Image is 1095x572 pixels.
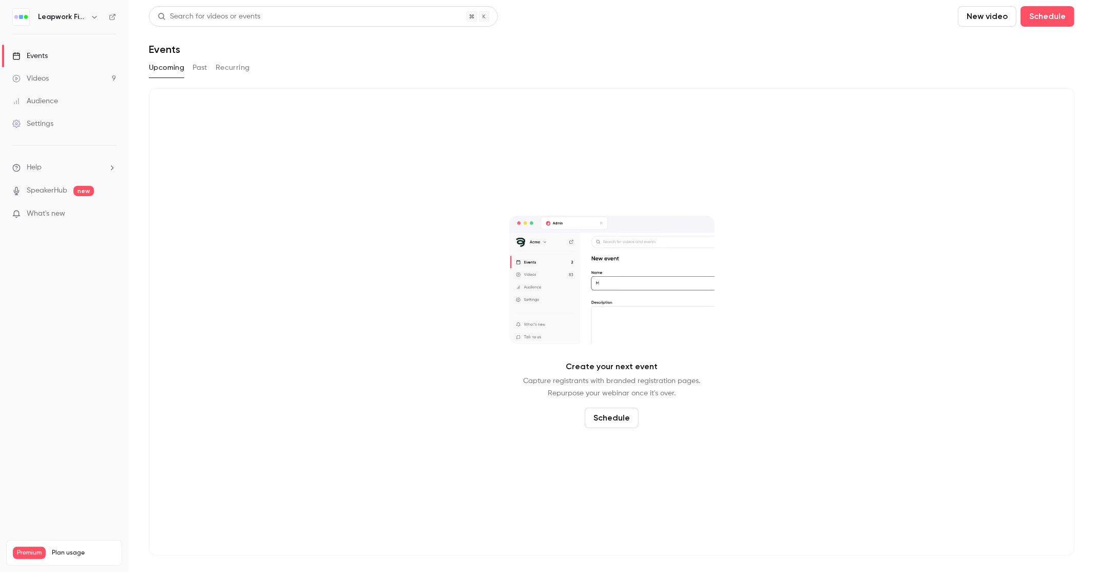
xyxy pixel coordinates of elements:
li: help-dropdown-opener [12,162,116,173]
div: Videos [12,73,49,84]
span: Help [27,162,42,173]
div: Search for videos or events [158,11,260,22]
span: Premium [13,547,46,559]
button: Recurring [216,60,250,76]
iframe: Noticeable Trigger [104,209,116,219]
button: Schedule [585,408,639,428]
img: Leapwork Field [13,9,29,25]
div: Events [12,51,48,61]
h1: Events [149,43,180,55]
button: Past [193,60,207,76]
a: SpeakerHub [27,185,67,196]
span: What's new [27,208,65,219]
h6: Leapwork Field [38,12,86,22]
span: new [73,186,94,196]
button: Schedule [1021,6,1074,27]
span: Plan usage [52,549,116,557]
div: Settings [12,119,53,129]
p: Create your next event [566,360,658,373]
button: New video [958,6,1016,27]
p: Capture registrants with branded registration pages. Repurpose your webinar once it's over. [523,375,700,399]
button: Upcoming [149,60,184,76]
div: Audience [12,96,58,106]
